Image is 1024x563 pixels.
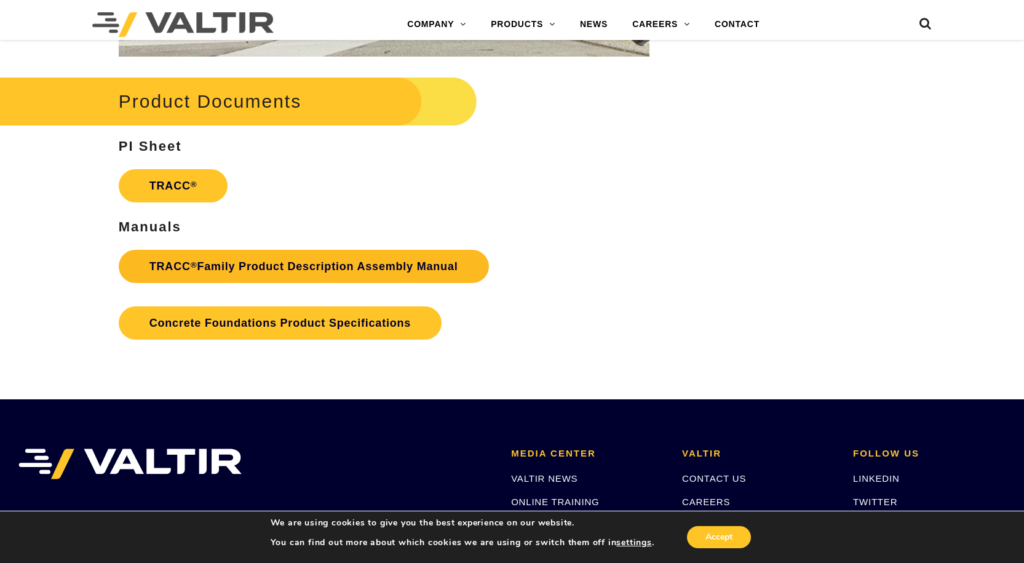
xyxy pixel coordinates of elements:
sup: ® [191,180,197,189]
a: VALTIR NEWS [511,473,577,484]
h2: MEDIA CENTER [511,449,664,459]
a: CAREERS [682,497,730,507]
p: You can find out more about which cookies we are using or switch them off in . [271,537,654,548]
a: TRACC® [119,169,228,202]
a: TRACC®Family Product Description Assembly Manual [119,250,489,283]
a: TWITTER [853,497,897,507]
a: NEWS [568,12,620,37]
img: VALTIR [18,449,242,479]
p: We are using cookies to give you the best experience on our website. [271,517,654,529]
h2: FOLLOW US [853,449,1006,459]
a: ONLINE TRAINING [511,497,599,507]
sup: ® [191,260,197,270]
a: CONTACT US [682,473,746,484]
a: COMPANY [395,12,478,37]
button: Accept [687,526,751,548]
a: CAREERS [620,12,702,37]
a: CONTACT [702,12,772,37]
a: Concrete Foundations Product Specifications [119,306,442,340]
strong: Manuals [119,219,181,234]
a: PRODUCTS [478,12,568,37]
img: Valtir [92,12,274,37]
h2: VALTIR [682,449,835,459]
strong: PI Sheet [119,138,182,154]
a: LINKEDIN [853,473,900,484]
button: settings [616,537,651,548]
